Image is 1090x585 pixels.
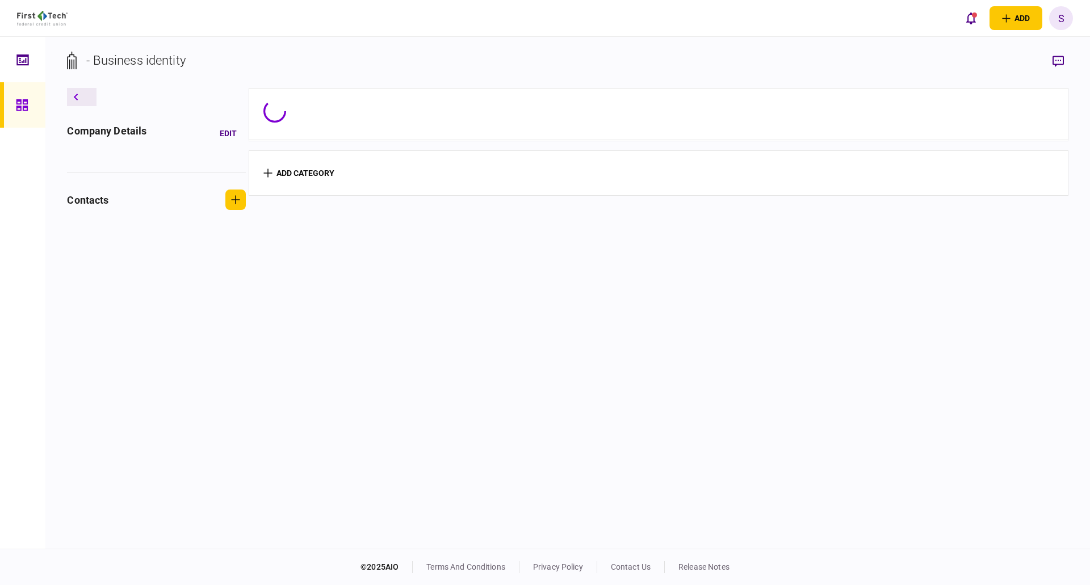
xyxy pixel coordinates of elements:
a: privacy policy [533,562,583,571]
a: release notes [678,562,730,571]
button: add category [263,169,334,178]
button: Edit [211,123,246,144]
div: contacts [67,192,108,208]
div: © 2025 AIO [360,561,413,573]
button: open notifications list [959,6,983,30]
div: company details [67,123,146,144]
button: S [1049,6,1073,30]
div: - Business identity [86,51,186,70]
img: client company logo [17,11,68,26]
a: contact us [611,562,651,571]
a: terms and conditions [426,562,505,571]
button: open adding identity options [990,6,1042,30]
